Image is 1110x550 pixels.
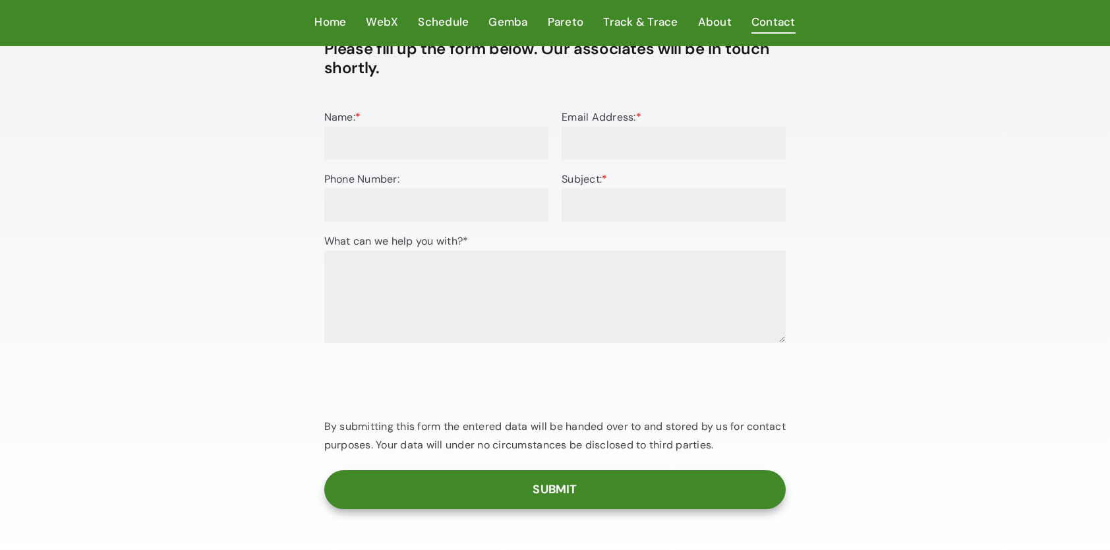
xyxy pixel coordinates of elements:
span: Schedule [418,13,469,32]
span: About [698,13,732,32]
label: Email Address: [562,110,786,149]
span: WebX [366,13,398,32]
label: Name: [324,110,548,149]
a: WebX [366,13,398,33]
input: Submit [324,470,786,509]
a: About [698,13,732,33]
label: Phone Number: [324,172,548,211]
span: Gemba [488,13,527,32]
h3: Please fill up the form below. Our associates will be in touch shortly. [324,40,786,78]
a: Contact [751,13,796,33]
a: Track & Trace [603,13,678,33]
span: Track & Trace [603,13,678,32]
label: Subject: [562,172,786,211]
a: Pareto [548,13,584,33]
input: Subject:* [562,189,786,222]
p: By submitting this form the entered data will be handed over to and stored by us for contact purp... [324,417,786,454]
a: Schedule [418,13,469,33]
input: Phone Number: [324,189,548,222]
input: Name:* [324,127,548,160]
form: Contact form [324,107,786,510]
span: Pareto [548,13,584,32]
input: Email Address:* [562,127,786,160]
a: Home [314,13,346,33]
textarea: What can we help you with?* [324,251,786,343]
iframe: reCAPTCHA [324,356,525,408]
span: Contact [751,13,796,32]
label: What can we help you with?* [324,234,786,303]
a: Gemba [488,13,527,33]
span: Home [314,13,346,32]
